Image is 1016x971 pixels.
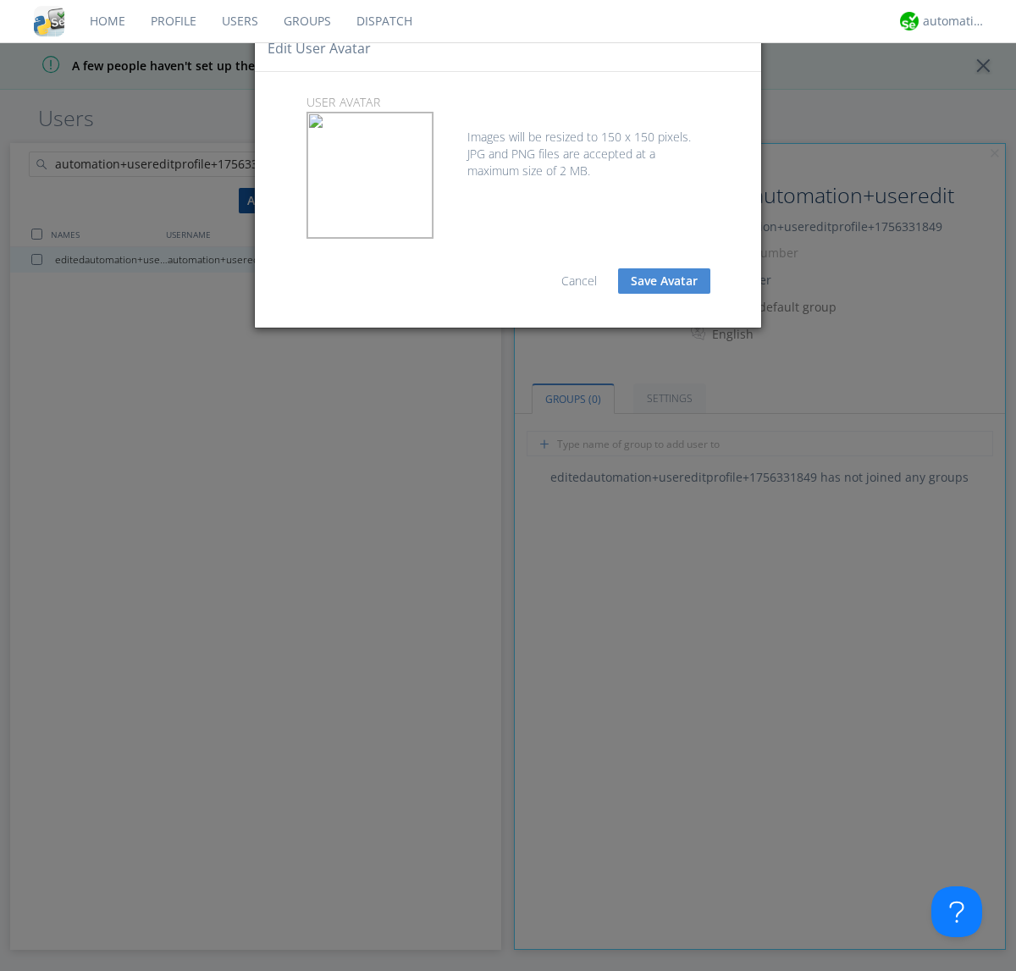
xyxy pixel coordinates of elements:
div: Images will be resized to 150 x 150 pixels. JPG and PNG files are accepted at a maximum size of 2... [306,112,710,179]
div: automation+atlas [923,13,986,30]
h4: Edit user Avatar [268,39,371,58]
a: Cancel [561,273,597,289]
img: d37678f0-baf5-4cc8-8576-6f65ee5bbc49 [307,113,433,238]
p: user Avatar [294,93,723,112]
img: d2d01cd9b4174d08988066c6d424eccd [900,12,919,30]
button: Save Avatar [618,268,710,294]
img: cddb5a64eb264b2086981ab96f4c1ba7 [34,6,64,36]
